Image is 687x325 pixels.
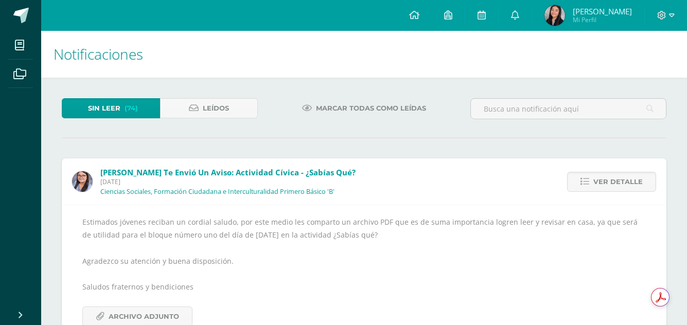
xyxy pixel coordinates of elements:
[88,99,120,118] span: Sin leer
[593,172,643,191] span: Ver detalle
[100,167,356,177] span: [PERSON_NAME] te envió un aviso: Actividad cívica - ¿Sabías qué?
[54,44,143,64] span: Notificaciones
[544,5,565,26] img: 5078cc30a31730f50566ae4dcab8e459.png
[160,98,258,118] a: Leídos
[72,171,93,192] img: 17db063816693a26b2c8d26fdd0faec0.png
[471,99,666,119] input: Busca una notificación aquí
[573,15,632,24] span: Mi Perfil
[203,99,229,118] span: Leídos
[100,177,356,186] span: [DATE]
[100,188,334,196] p: Ciencias Sociales, Formación Ciudadana e Interculturalidad Primero Básico 'B'
[289,98,439,118] a: Marcar todas como leídas
[316,99,426,118] span: Marcar todas como leídas
[62,98,160,118] a: Sin leer(74)
[125,99,138,118] span: (74)
[573,6,632,16] span: [PERSON_NAME]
